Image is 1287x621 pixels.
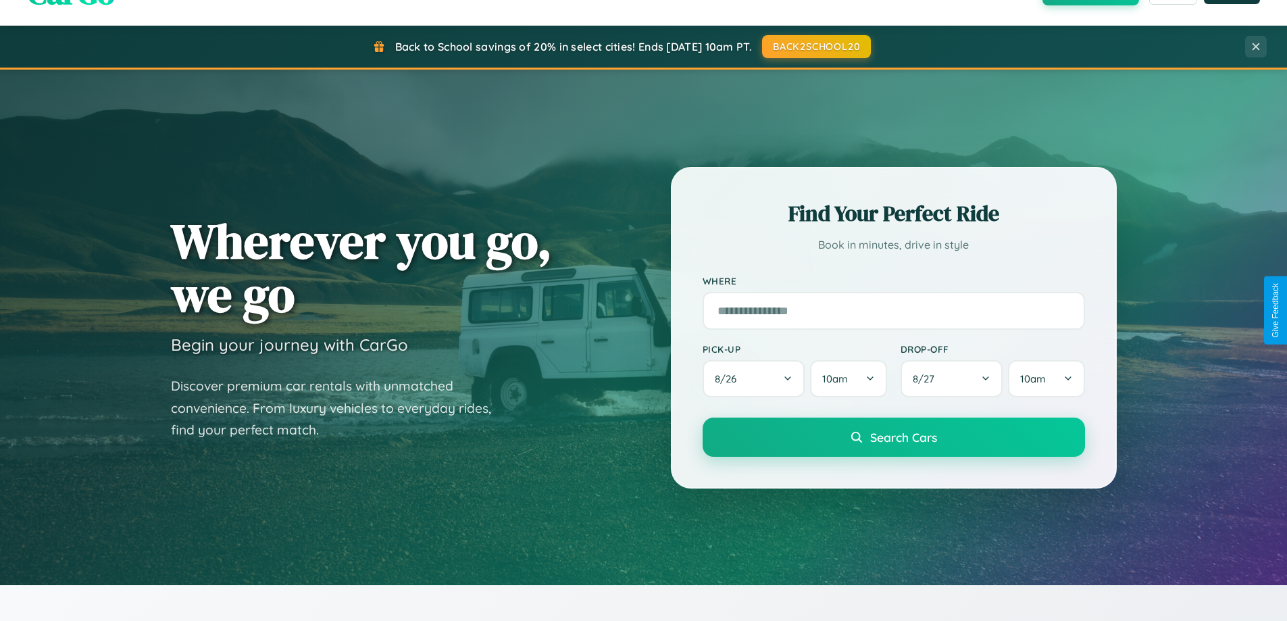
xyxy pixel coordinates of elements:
span: Back to School savings of 20% in select cities! Ends [DATE] 10am PT. [395,40,752,53]
div: Give Feedback [1271,283,1280,338]
h2: Find Your Perfect Ride [703,199,1085,228]
button: 10am [810,360,886,397]
span: Search Cars [870,430,937,445]
label: Drop-off [901,343,1085,355]
span: 10am [822,372,848,385]
h1: Wherever you go, we go [171,214,552,321]
h3: Begin your journey with CarGo [171,334,408,355]
label: Pick-up [703,343,887,355]
button: BACK2SCHOOL20 [762,35,871,58]
button: 8/26 [703,360,805,397]
p: Discover premium car rentals with unmatched convenience. From luxury vehicles to everyday rides, ... [171,375,509,441]
span: 8 / 26 [715,372,743,385]
label: Where [703,275,1085,287]
button: 8/27 [901,360,1003,397]
p: Book in minutes, drive in style [703,235,1085,255]
button: Search Cars [703,418,1085,457]
span: 10am [1020,372,1046,385]
button: 10am [1008,360,1084,397]
span: 8 / 27 [913,372,941,385]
